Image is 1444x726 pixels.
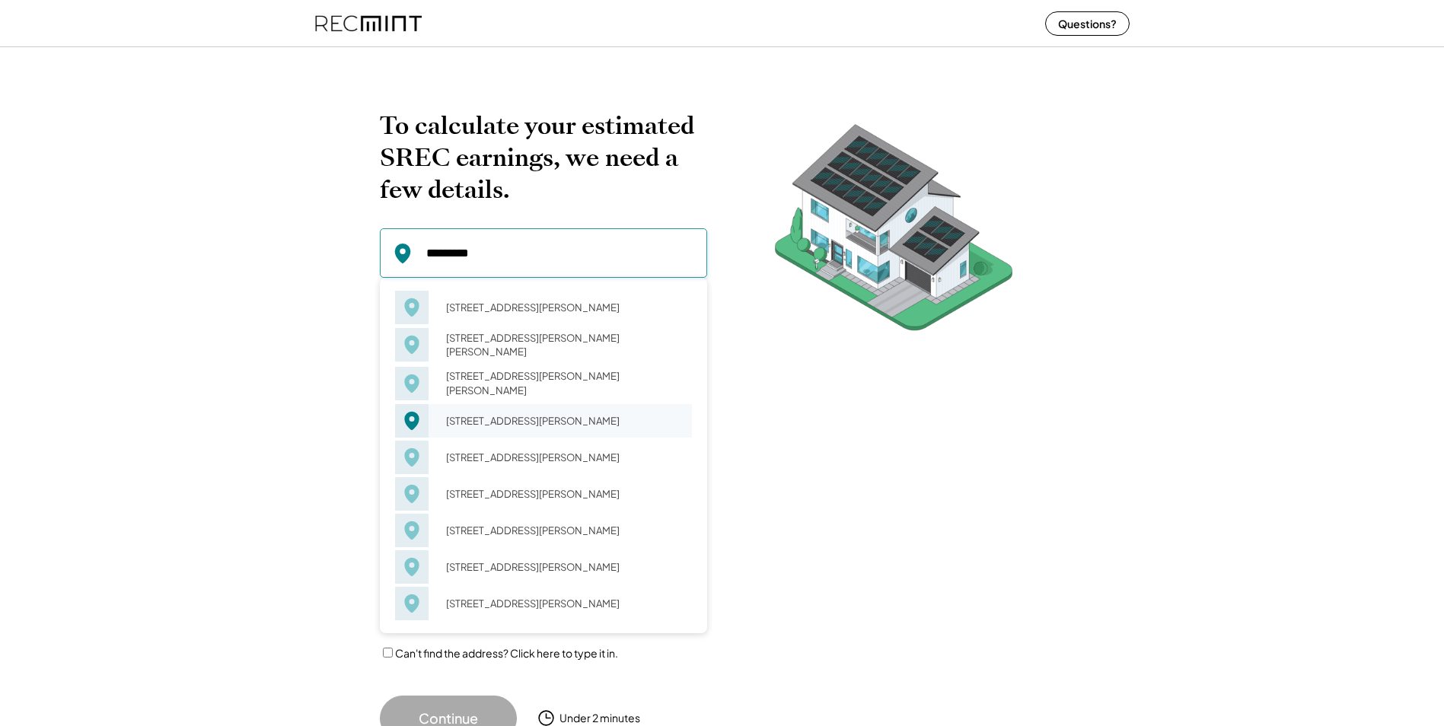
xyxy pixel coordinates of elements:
div: [STREET_ADDRESS][PERSON_NAME] [436,447,692,468]
div: [STREET_ADDRESS][PERSON_NAME] [436,297,692,318]
img: recmint-logotype%403x%20%281%29.jpeg [315,3,422,43]
div: [STREET_ADDRESS][PERSON_NAME] [436,520,692,541]
h2: To calculate your estimated SREC earnings, we need a few details. [380,110,707,205]
div: [STREET_ADDRESS][PERSON_NAME][PERSON_NAME] [436,327,692,362]
div: [STREET_ADDRESS][PERSON_NAME][PERSON_NAME] [436,365,692,400]
img: RecMintArtboard%207.png [745,110,1042,354]
div: [STREET_ADDRESS][PERSON_NAME] [436,483,692,505]
div: [STREET_ADDRESS][PERSON_NAME] [436,410,692,431]
div: [STREET_ADDRESS][PERSON_NAME] [436,556,692,578]
label: Can't find the address? Click here to type it in. [395,646,618,660]
button: Questions? [1045,11,1130,36]
div: Under 2 minutes [559,711,640,726]
div: [STREET_ADDRESS][PERSON_NAME] [436,593,692,614]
